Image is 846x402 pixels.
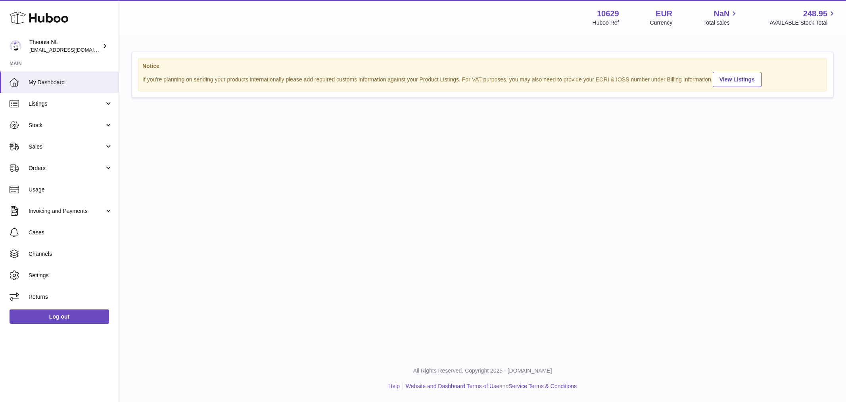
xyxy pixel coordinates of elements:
strong: 10629 [597,8,619,19]
span: Listings [29,100,104,108]
a: Help [388,383,400,389]
div: Huboo Ref [593,19,619,27]
span: NaN [714,8,729,19]
span: AVAILABLE Stock Total [769,19,836,27]
span: Returns [29,293,113,301]
strong: EUR [656,8,672,19]
p: All Rights Reserved. Copyright 2025 - [DOMAIN_NAME] [125,367,840,375]
a: NaN Total sales [703,8,739,27]
img: info@wholesomegoods.eu [10,40,21,52]
a: View Listings [713,72,762,87]
a: 248.95 AVAILABLE Stock Total [769,8,836,27]
span: Invoicing and Payments [29,207,104,215]
span: Cases [29,229,113,236]
span: My Dashboard [29,79,113,86]
a: Log out [10,309,109,324]
span: Sales [29,143,104,151]
span: 248.95 [803,8,827,19]
div: If you're planning on sending your products internationally please add required customs informati... [142,71,823,87]
span: Total sales [703,19,739,27]
span: Settings [29,272,113,279]
a: Website and Dashboard Terms of Use [406,383,499,389]
div: Theonia NL [29,39,101,54]
span: Orders [29,164,104,172]
strong: Notice [142,62,823,70]
span: Channels [29,250,113,258]
span: Stock [29,122,104,129]
a: Service Terms & Conditions [508,383,577,389]
li: and [403,383,577,390]
span: Usage [29,186,113,193]
div: Currency [650,19,673,27]
span: [EMAIL_ADDRESS][DOMAIN_NAME] [29,46,117,53]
